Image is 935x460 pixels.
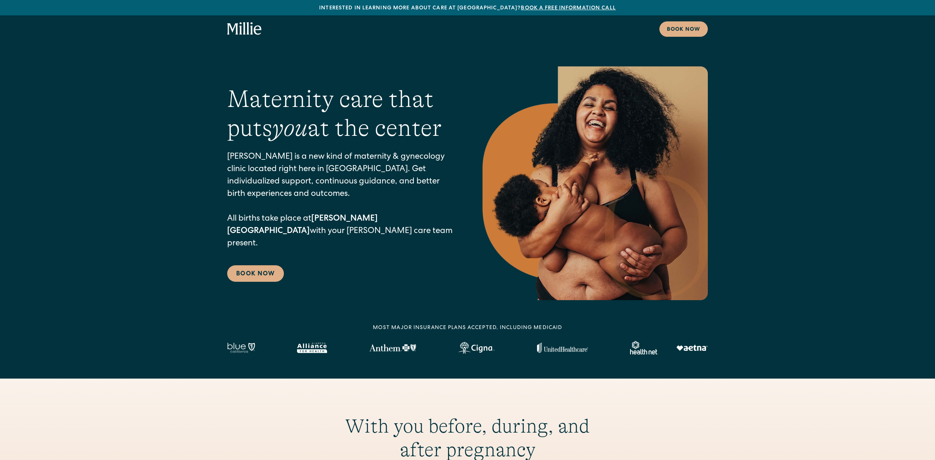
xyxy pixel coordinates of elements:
div: MOST MAJOR INSURANCE PLANS ACCEPTED, INCLUDING MEDICAID [373,324,563,332]
em: you [272,114,308,141]
img: Blue California logo [227,343,255,353]
div: Book now [667,26,700,34]
img: Cigna logo [458,342,495,354]
a: Book Now [227,265,284,282]
a: Book a free information call [521,6,615,11]
img: Smiling mother with her baby in arms, celebrating body positivity and the nurturing bond of postp... [483,66,708,300]
a: Book now [659,21,708,37]
img: Aetna logo [676,345,708,351]
h1: Maternity care that puts at the center [227,85,452,143]
a: home [227,22,262,36]
img: Alameda Alliance logo [297,343,327,353]
img: Anthem Logo [369,344,416,352]
img: Healthnet logo [630,341,658,355]
p: [PERSON_NAME] is a new kind of maternity & gynecology clinic located right here in [GEOGRAPHIC_DA... [227,151,452,250]
img: United Healthcare logo [537,343,588,353]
